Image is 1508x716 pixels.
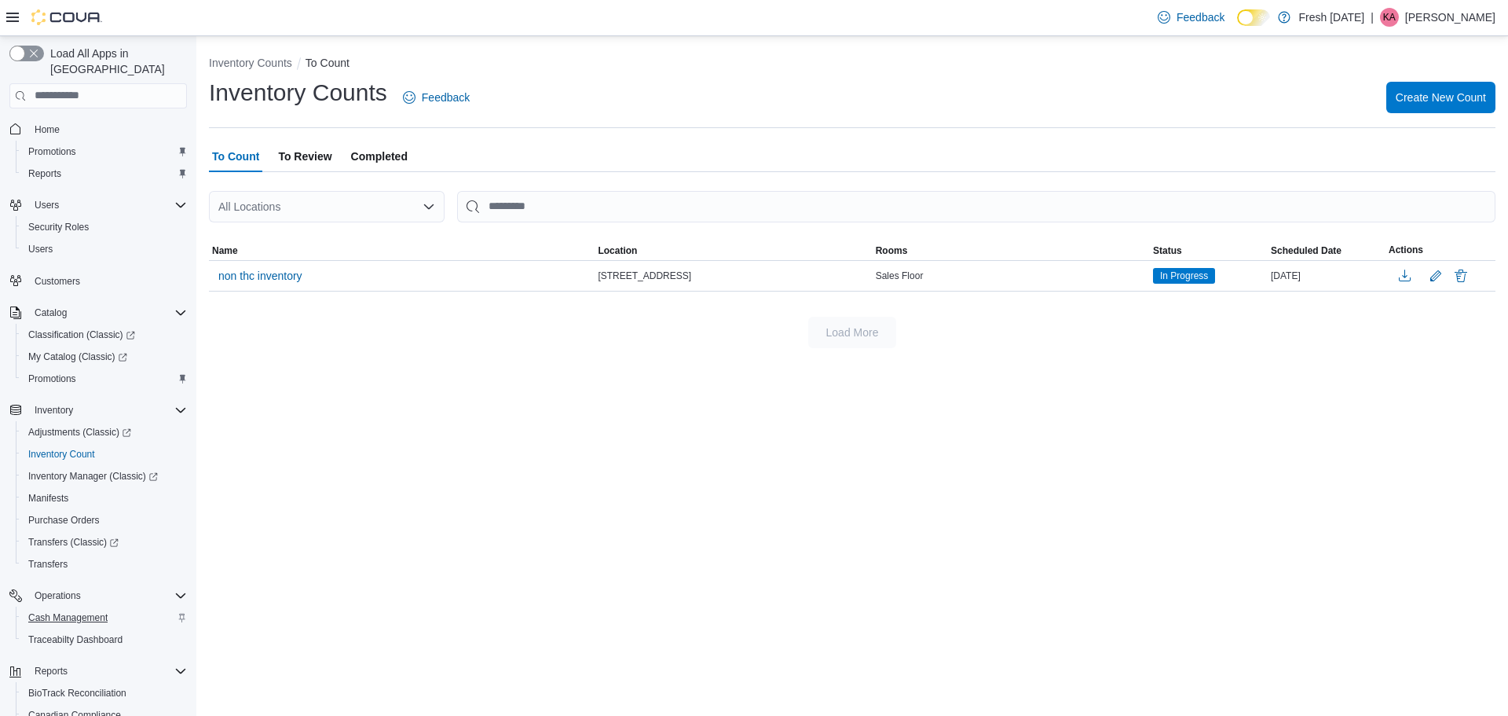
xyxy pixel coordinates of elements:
button: BioTrack Reconciliation [16,682,193,704]
span: Promotions [22,142,187,161]
span: Home [35,123,60,136]
span: Reports [28,167,61,180]
span: Catalog [28,303,187,322]
span: Traceabilty Dashboard [28,633,123,646]
button: Reports [3,660,193,682]
span: Manifests [28,492,68,505]
nav: An example of EuiBreadcrumbs [209,55,1495,74]
a: Inventory Count [22,445,101,464]
span: Customers [35,275,80,288]
span: BioTrack Reconciliation [28,687,126,699]
span: Cash Management [22,608,187,627]
input: This is a search bar. After typing your query, hit enter to filter the results lower in the page. [457,191,1495,222]
button: Reports [28,662,74,681]
button: Load More [808,317,896,348]
span: Feedback [422,90,470,105]
span: Reports [35,665,68,677]
a: Transfers (Classic) [22,533,125,552]
div: Sales Floor [873,266,1150,285]
span: Classification (Classic) [28,329,135,341]
button: Name [209,241,595,260]
button: Users [3,194,193,216]
a: Transfers (Classic) [16,531,193,553]
span: Completed [351,141,408,172]
span: My Catalog (Classic) [22,347,187,366]
span: Operations [28,586,187,605]
p: | [1371,8,1374,27]
span: Cash Management [28,611,108,624]
span: Adjustments (Classic) [22,423,187,442]
span: Transfers [22,555,187,574]
span: In Progress [1160,269,1208,283]
button: non thc inventory [212,264,309,288]
button: Home [3,118,193,141]
span: Security Roles [22,218,187,237]
button: Traceabilty Dashboard [16,629,193,651]
button: Edit count details [1426,264,1445,288]
a: Classification (Classic) [16,324,193,346]
span: Location [598,244,637,257]
button: Delete [1451,266,1470,285]
button: Rooms [873,241,1150,260]
img: Cova [31,9,102,25]
a: Feedback [1151,2,1231,33]
a: Traceabilty Dashboard [22,630,129,649]
div: Kierra Adams [1380,8,1399,27]
a: My Catalog (Classic) [16,346,193,368]
span: Promotions [22,369,187,388]
button: Inventory [3,399,193,421]
span: Operations [35,589,81,602]
a: Users [22,240,59,259]
button: Purchase Orders [16,509,193,531]
a: Inventory Manager (Classic) [16,465,193,487]
button: Location [595,241,872,260]
span: Inventory Manager (Classic) [22,467,187,486]
a: Customers [28,272,86,291]
span: Classification (Classic) [22,325,187,344]
span: Dark Mode [1237,26,1238,27]
button: Reports [16,163,193,185]
a: Transfers [22,555,74,574]
span: [STREET_ADDRESS] [598,270,691,282]
button: Promotions [16,141,193,163]
a: Inventory Manager (Classic) [22,467,164,486]
div: [DATE] [1268,266,1385,285]
button: Security Roles [16,216,193,238]
button: Manifests [16,487,193,509]
a: Adjustments (Classic) [16,421,193,443]
span: Home [28,119,187,139]
span: Load More [826,325,879,340]
span: Reports [28,662,187,681]
span: Purchase Orders [22,511,187,530]
span: Load All Apps in [GEOGRAPHIC_DATA] [44,46,187,77]
span: Feedback [1177,9,1224,25]
span: Rooms [876,244,908,257]
a: Reports [22,164,68,183]
span: non thc inventory [218,268,302,284]
span: Status [1153,244,1182,257]
button: Operations [28,586,87,605]
a: Feedback [397,82,476,113]
button: Scheduled Date [1268,241,1385,260]
span: Name [212,244,238,257]
button: Customers [3,270,193,292]
span: Adjustments (Classic) [28,426,131,439]
span: Inventory Count [28,448,95,461]
span: Promotions [28,373,76,385]
span: In Progress [1153,268,1215,284]
span: Users [35,199,59,211]
button: Open list of options [423,200,435,213]
button: Users [28,196,65,215]
a: Promotions [22,142,82,161]
span: Security Roles [28,221,89,233]
a: Manifests [22,489,75,508]
a: BioTrack Reconciliation [22,684,133,703]
span: KA [1383,8,1396,27]
span: Users [22,240,187,259]
span: Manifests [22,489,187,508]
button: Inventory Counts [209,57,292,69]
button: Transfers [16,553,193,575]
a: Cash Management [22,608,114,627]
a: Promotions [22,369,82,388]
a: Security Roles [22,218,95,237]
